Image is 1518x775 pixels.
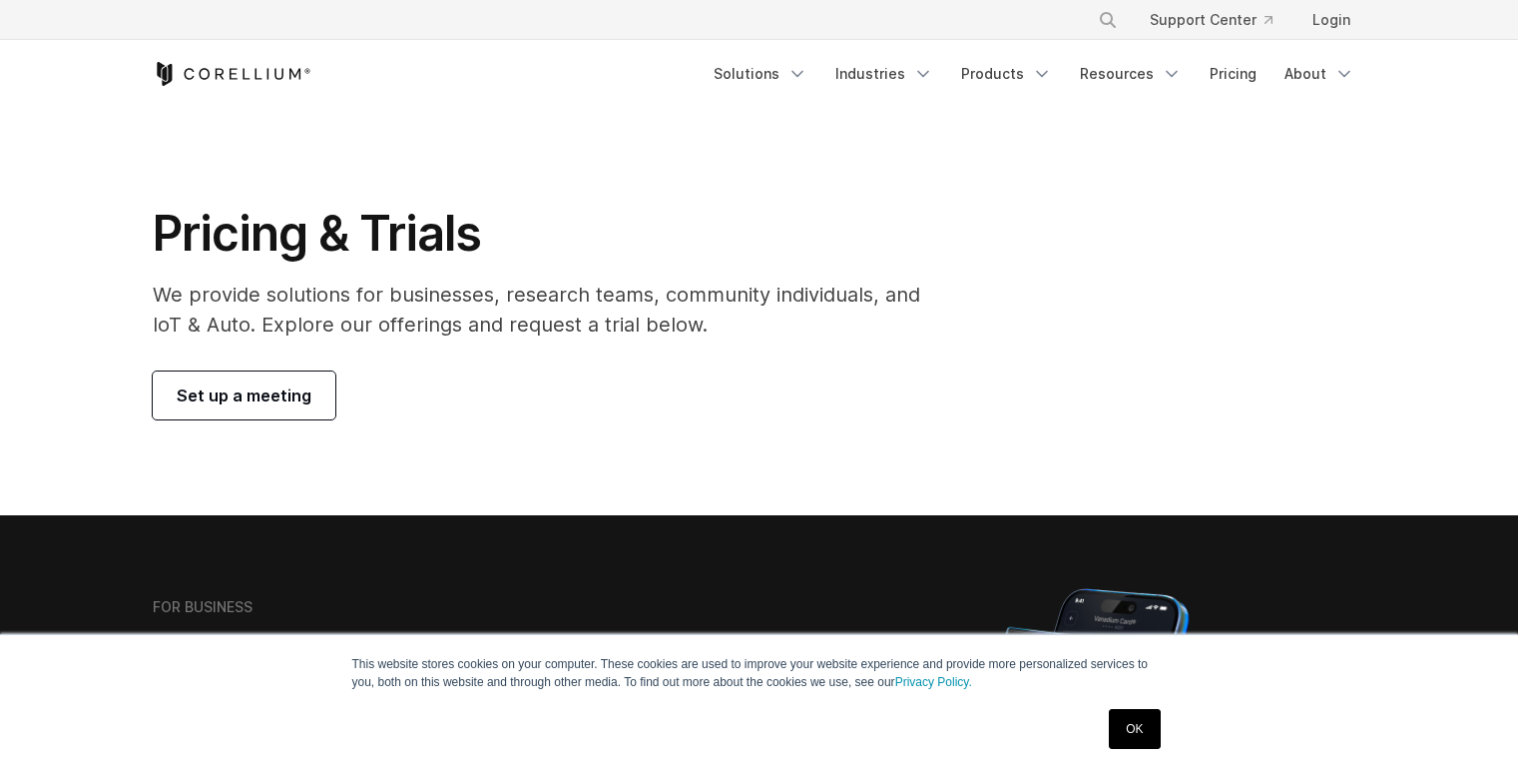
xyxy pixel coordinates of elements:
a: Privacy Policy. [895,675,972,689]
p: This website stores cookies on your computer. These cookies are used to improve your website expe... [352,655,1167,691]
div: Navigation Menu [702,56,1366,92]
a: Solutions [702,56,819,92]
a: Products [949,56,1064,92]
a: Login [1296,2,1366,38]
a: Set up a meeting [153,372,335,419]
div: Navigation Menu [1074,2,1366,38]
a: About [1272,56,1366,92]
p: We provide solutions for businesses, research teams, community individuals, and IoT & Auto. Explo... [153,280,948,340]
h1: Pricing & Trials [153,204,948,264]
a: Corellium Home [153,62,311,86]
span: Set up a meeting [177,384,311,407]
a: Industries [823,56,945,92]
a: Resources [1068,56,1194,92]
h6: FOR BUSINESS [153,598,253,616]
a: Pricing [1198,56,1268,92]
button: Search [1090,2,1126,38]
a: Support Center [1134,2,1288,38]
a: OK [1109,709,1160,749]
